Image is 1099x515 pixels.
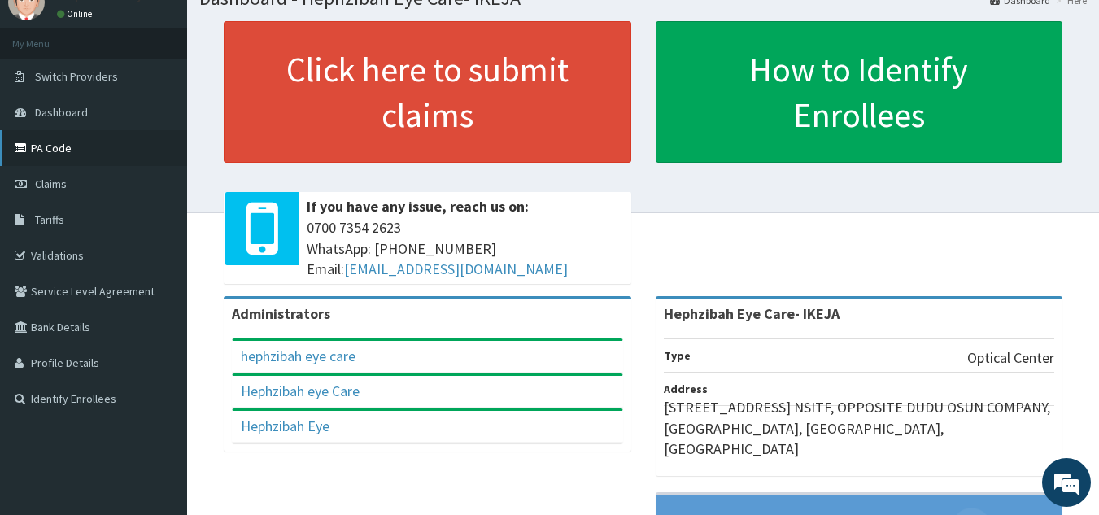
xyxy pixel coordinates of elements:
[664,348,691,363] b: Type
[307,217,623,280] span: 0700 7354 2623 WhatsApp: [PHONE_NUMBER] Email:
[35,212,64,227] span: Tariffs
[664,397,1055,460] p: [STREET_ADDRESS] NSITF, OPPOSITE DUDU OSUN COMPANY, [GEOGRAPHIC_DATA], [GEOGRAPHIC_DATA], [GEOGRA...
[656,21,1063,163] a: How to Identify Enrollees
[967,347,1054,369] p: Optical Center
[57,8,96,20] a: Online
[241,382,360,400] a: Hephzibah eye Care
[232,304,330,323] b: Administrators
[35,177,67,191] span: Claims
[344,260,568,278] a: [EMAIL_ADDRESS][DOMAIN_NAME]
[307,197,529,216] b: If you have any issue, reach us on:
[241,417,329,435] a: Hephzibah Eye
[35,69,118,84] span: Switch Providers
[241,347,355,365] a: hephzibah eye care
[35,105,88,120] span: Dashboard
[224,21,631,163] a: Click here to submit claims
[664,304,840,323] strong: Hephzibah Eye Care- IKEJA
[664,382,708,396] b: Address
